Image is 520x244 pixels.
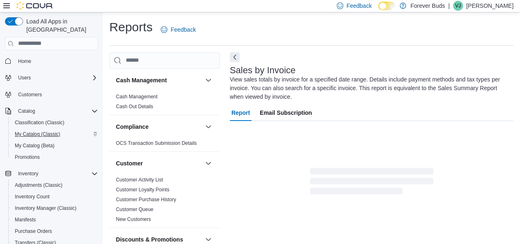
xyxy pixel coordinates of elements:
[15,154,40,160] span: Promotions
[453,1,463,11] div: Vish Joshi
[15,216,36,223] span: Manifests
[8,225,101,237] button: Purchase Orders
[230,75,509,101] div: View sales totals by invoice for a specified date range. Details include payment methods and tax ...
[15,106,98,116] span: Catalog
[109,92,220,115] div: Cash Management
[8,214,101,225] button: Manifests
[15,169,42,179] button: Inventory
[15,131,60,137] span: My Catalog (Classic)
[157,21,199,38] a: Feedback
[347,2,372,10] span: Feedback
[15,73,98,83] span: Users
[18,91,42,98] span: Customers
[116,159,202,167] button: Customer
[8,128,101,140] button: My Catalog (Classic)
[12,226,98,236] span: Purchase Orders
[12,215,98,225] span: Manifests
[116,235,183,244] h3: Discounts & Promotions
[109,138,220,151] div: Compliance
[116,104,153,109] a: Cash Out Details
[466,1,513,11] p: [PERSON_NAME]
[116,94,157,100] a: Cash Management
[15,205,76,211] span: Inventory Manager (Classic)
[15,56,98,66] span: Home
[23,17,98,34] span: Load All Apps in [GEOGRAPHIC_DATA]
[109,175,220,228] div: Customer
[12,180,66,190] a: Adjustments (Classic)
[203,158,213,168] button: Customer
[116,197,176,202] a: Customer Purchase History
[15,142,55,149] span: My Catalog (Beta)
[448,1,450,11] p: |
[15,193,50,200] span: Inventory Count
[455,1,461,11] span: VJ
[15,89,98,100] span: Customers
[12,180,98,190] span: Adjustments (Classic)
[171,26,196,34] span: Feedback
[116,76,202,84] button: Cash Management
[116,123,202,131] button: Compliance
[12,141,98,151] span: My Catalog (Beta)
[378,2,395,10] input: Dark Mode
[260,105,312,121] span: Email Subscription
[116,103,153,110] span: Cash Out Details
[410,1,445,11] p: Forever Buds
[2,168,101,179] button: Inventory
[8,179,101,191] button: Adjustments (Classic)
[8,117,101,128] button: Classification (Classic)
[8,151,101,163] button: Promotions
[230,65,296,75] h3: Sales by Invoice
[12,152,43,162] a: Promotions
[116,216,151,222] a: New Customers
[116,123,148,131] h3: Compliance
[203,122,213,132] button: Compliance
[15,106,38,116] button: Catalog
[116,140,197,146] a: OCS Transaction Submission Details
[12,141,58,151] a: My Catalog (Beta)
[12,129,98,139] span: My Catalog (Classic)
[12,215,39,225] a: Manifests
[116,177,163,183] a: Customer Activity List
[2,55,101,67] button: Home
[12,129,64,139] a: My Catalog (Classic)
[18,170,38,177] span: Inventory
[116,235,202,244] button: Discounts & Promotions
[15,182,62,188] span: Adjustments (Classic)
[18,108,35,114] span: Catalog
[16,2,53,10] img: Cova
[15,119,65,126] span: Classification (Classic)
[15,90,45,100] a: Customers
[15,169,98,179] span: Inventory
[12,192,53,202] a: Inventory Count
[15,73,34,83] button: Users
[116,159,143,167] h3: Customer
[12,203,98,213] span: Inventory Manager (Classic)
[116,196,176,203] span: Customer Purchase History
[310,170,433,196] span: Loading
[8,140,101,151] button: My Catalog (Beta)
[12,152,98,162] span: Promotions
[116,187,169,193] a: Customer Loyalty Points
[12,118,98,128] span: Classification (Classic)
[18,74,31,81] span: Users
[15,228,52,235] span: Purchase Orders
[12,226,55,236] a: Purchase Orders
[12,118,68,128] a: Classification (Classic)
[116,206,153,213] span: Customer Queue
[378,10,379,11] span: Dark Mode
[231,105,250,121] span: Report
[12,192,98,202] span: Inventory Count
[116,76,167,84] h3: Cash Management
[15,56,35,66] a: Home
[8,191,101,202] button: Inventory Count
[18,58,31,65] span: Home
[116,93,157,100] span: Cash Management
[116,207,153,212] a: Customer Queue
[2,72,101,84] button: Users
[116,177,163,183] span: Customer Activity List
[203,75,213,85] button: Cash Management
[2,105,101,117] button: Catalog
[8,202,101,214] button: Inventory Manager (Classic)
